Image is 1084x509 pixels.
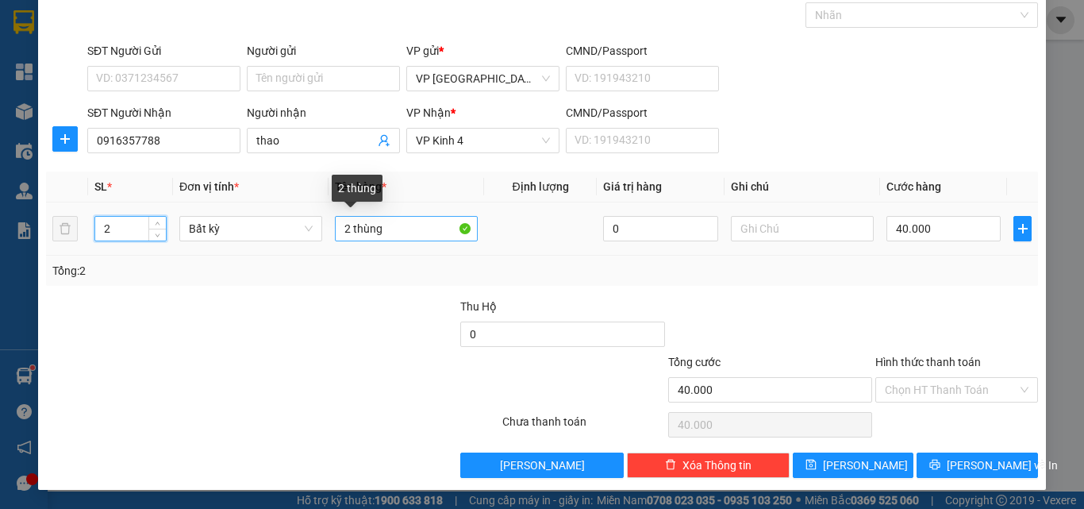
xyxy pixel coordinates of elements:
span: delete [665,459,676,472]
span: [PERSON_NAME] [823,457,908,474]
span: Tổng cước [668,356,721,368]
li: [STREET_ADDRESS][PERSON_NAME] [7,35,302,75]
span: phone [91,78,104,91]
li: 0983 44 7777 [7,75,302,94]
div: Chưa thanh toán [501,413,667,441]
span: Bất kỳ [189,217,313,241]
span: environment [91,38,104,51]
button: save[PERSON_NAME] [793,453,914,478]
button: plus [52,126,78,152]
span: up [153,219,163,229]
span: plus [1014,222,1031,235]
div: CMND/Passport [566,104,719,121]
span: Thu Hộ [460,300,497,313]
div: Tổng: 2 [52,262,420,280]
div: SĐT Người Gửi [87,42,240,60]
span: Decrease Value [148,229,166,241]
span: VP Sài Gòn [416,67,550,91]
span: user-add [378,134,390,147]
span: Định lượng [512,180,568,193]
span: Tên hàng [335,180,386,193]
span: down [153,230,163,240]
span: [PERSON_NAME] [500,457,585,474]
button: delete [52,216,78,241]
span: printer [929,459,940,472]
div: Người gửi [247,42,400,60]
b: GỬI : VP [GEOGRAPHIC_DATA] [7,118,309,145]
button: printer[PERSON_NAME] và In [917,453,1038,478]
span: Xóa Thông tin [682,457,751,474]
button: [PERSON_NAME] [460,453,623,478]
span: Cước hàng [886,180,941,193]
span: Giá trị hàng [603,180,662,193]
span: SL [94,180,107,193]
div: SĐT Người Nhận [87,104,240,121]
button: plus [1013,216,1032,241]
input: 0 [603,216,717,241]
b: TRÍ NHÂN [91,10,171,30]
span: Đơn vị tính [179,180,239,193]
input: VD: Bàn, Ghế [335,216,478,241]
label: Hình thức thanh toán [875,356,981,368]
input: Ghi Chú [731,216,874,241]
div: VP gửi [406,42,559,60]
th: Ghi chú [725,172,880,202]
span: save [805,459,817,472]
div: Người nhận [247,104,400,121]
span: VP Kinh 4 [416,129,550,152]
span: Increase Value [148,217,166,229]
div: 2 thùng [332,175,382,202]
span: VP Nhận [406,106,451,119]
span: [PERSON_NAME] và In [947,457,1058,474]
span: plus [53,133,77,145]
div: CMND/Passport [566,42,719,60]
button: deleteXóa Thông tin [627,453,790,478]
